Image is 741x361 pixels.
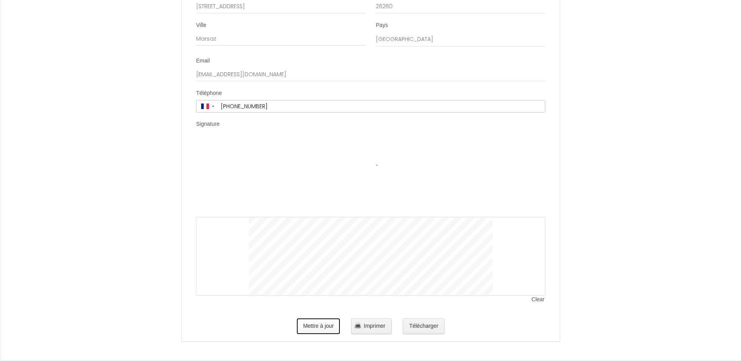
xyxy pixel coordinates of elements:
label: Ville [196,21,206,29]
img: signature [249,139,493,217]
span: Clear [532,296,545,304]
span: Imprimer [364,323,385,329]
input: +33 6 12 34 56 78 [218,100,545,112]
span: ▼ [211,105,215,108]
button: Imprimer [351,318,391,334]
img: printer.png [355,322,361,329]
label: Pays [376,21,388,29]
button: Mettre à jour [297,318,340,334]
label: Téléphone [196,89,222,97]
button: Télécharger [403,318,445,334]
label: Email [196,57,210,65]
label: Signature [196,120,220,128]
